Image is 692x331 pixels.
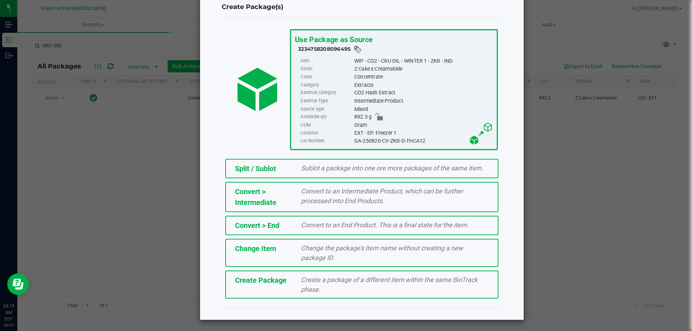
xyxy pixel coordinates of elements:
[301,164,483,172] span: Sublot a package into one ore more packages of the same item.
[354,121,493,129] div: Gram
[298,45,493,54] div: 3234758208096495
[301,221,469,229] span: Convert to an End Product. This is a final state for the item.
[354,129,493,137] div: EXT - EP. Freezer 1
[301,65,352,73] label: Strain
[301,244,463,261] span: Change the package’s item name without creating a new package ID.
[235,221,279,230] span: Convert > End
[354,113,371,121] span: 892.3 g
[301,137,352,145] label: Lot Number
[235,187,276,207] span: Convert > Intermediate
[301,73,352,81] label: Class
[301,187,463,205] span: Convert to an Intermediate Product, which can be further processed into End Products.
[354,57,493,65] div: WIP - CO2 - CRU OIL - WINTER 1 - ZKR - IND
[301,129,352,137] label: Location
[354,65,493,73] div: Z Cake x Creamsickle
[354,105,493,113] div: Mixed
[354,81,493,89] div: Extracts
[301,121,352,129] label: UOM
[354,97,493,105] div: Intermediate Product
[301,276,478,293] span: Create a package of a different item within the same BioTrack phase.
[301,105,352,113] label: Source type
[354,137,493,145] div: GA-250820-CV-ZKR-D-THCA12
[354,89,493,97] div: CO2 Hash Extract
[222,3,502,12] h4: Create Package(s)
[301,81,352,89] label: Category
[301,89,352,97] label: External Category
[301,113,352,121] label: Available qty
[235,276,287,285] span: Create Package
[235,164,276,173] span: Split / Sublot
[235,244,276,253] span: Change Item
[354,73,493,81] div: Concentrate
[301,57,352,65] label: Item
[7,273,29,295] iframe: Resource center
[301,97,352,105] label: External Type
[294,35,372,44] span: Use Package as Source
